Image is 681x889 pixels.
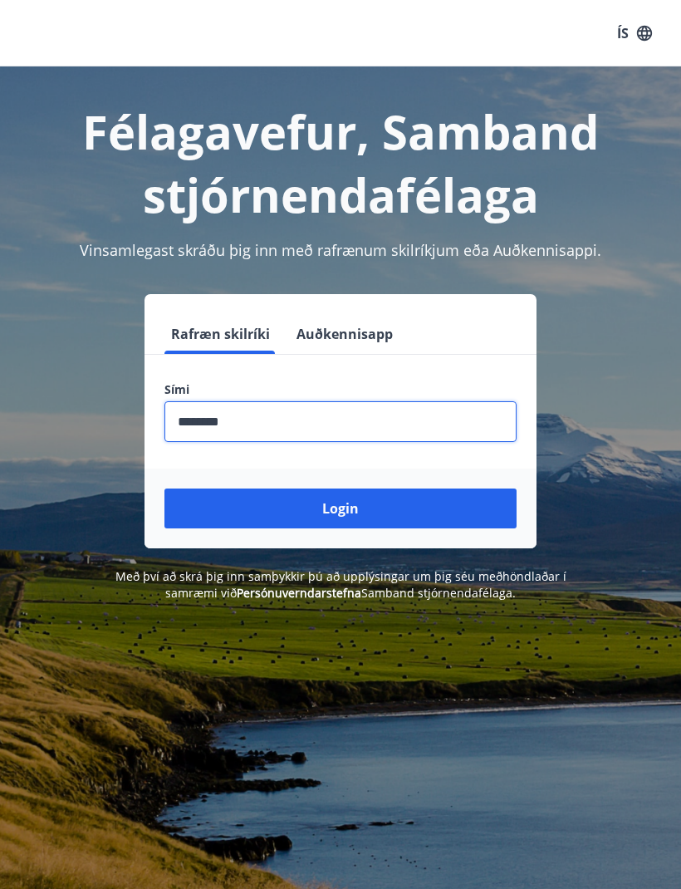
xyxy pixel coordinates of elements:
h1: Félagavefur, Samband stjórnendafélaga [20,100,661,226]
button: Rafræn skilríki [164,314,277,354]
button: Auðkennisapp [290,314,399,354]
span: Með því að skrá þig inn samþykkir þú að upplýsingar um þig séu meðhöndlaðar í samræmi við Samband... [115,568,566,601]
button: Login [164,489,517,528]
button: ÍS [608,18,661,48]
a: Persónuverndarstefna [237,585,361,601]
label: Sími [164,381,517,398]
span: Vinsamlegast skráðu þig inn með rafrænum skilríkjum eða Auðkennisappi. [80,240,601,260]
